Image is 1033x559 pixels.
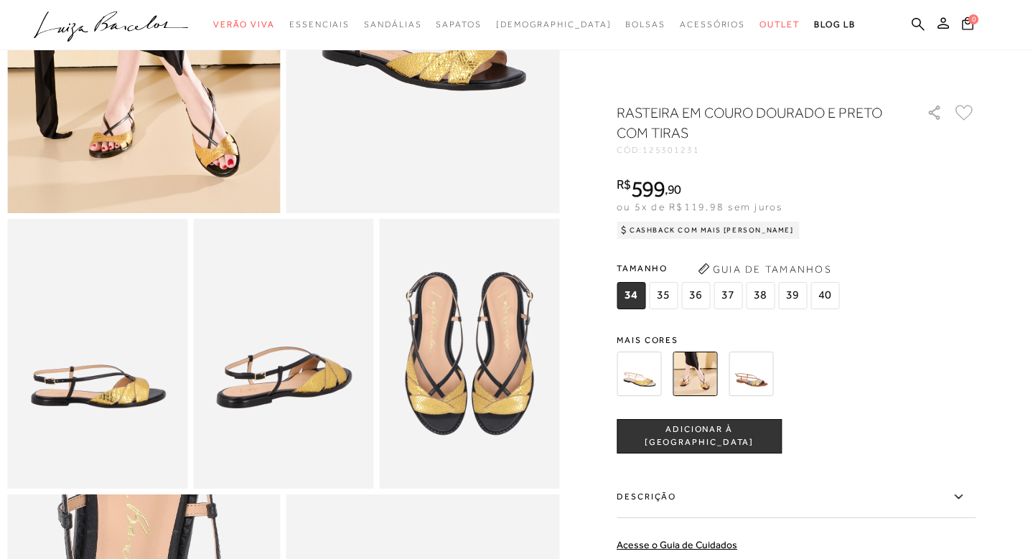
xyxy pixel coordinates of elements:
[746,282,775,309] span: 38
[681,282,710,309] span: 36
[364,19,421,29] span: Sandálias
[289,11,350,38] a: noSubCategoriesText
[7,219,187,489] img: image
[642,145,700,155] span: 125301231
[714,282,742,309] span: 37
[814,11,856,38] a: BLOG LB
[625,11,665,38] a: noSubCategoriesText
[814,19,856,29] span: BLOG LB
[680,11,745,38] a: noSubCategoriesText
[625,19,665,29] span: Bolsas
[436,11,481,38] a: noSubCategoriesText
[668,182,681,197] span: 90
[617,178,631,191] i: R$
[496,19,612,29] span: [DEMOGRAPHIC_DATA]
[364,11,421,38] a: noSubCategoriesText
[617,419,782,454] button: ADICIONAR À [GEOGRAPHIC_DATA]
[617,476,976,518] label: Descrição
[810,282,839,309] span: 40
[617,146,904,154] div: CÓD:
[617,103,886,143] h1: RASTEIRA EM COURO DOURADO E PRETO COM TIRAS
[617,201,782,212] span: ou 5x de R$119,98 sem juros
[617,258,843,279] span: Tamanho
[617,423,781,448] span: ADICIONAR À [GEOGRAPHIC_DATA]
[289,19,350,29] span: Essenciais
[193,219,373,489] img: image
[617,539,737,550] a: Acesse o Guia de Cuidados
[617,222,800,239] div: Cashback com Mais [PERSON_NAME]
[665,183,681,196] i: ,
[617,352,661,396] img: RASTEIRA EM COURO DOURADO E OFF WHITE COM TIRAS
[213,19,275,29] span: Verão Viva
[496,11,612,38] a: noSubCategoriesText
[631,176,665,202] span: 599
[693,258,836,281] button: Guia de Tamanhos
[958,16,978,35] button: 0
[778,282,807,309] span: 39
[759,11,800,38] a: noSubCategoriesText
[436,19,481,29] span: Sapatos
[680,19,745,29] span: Acessórios
[729,352,773,396] img: RASTEIRA EM COURO MULTICOLOR COM TIRAS
[379,219,559,489] img: image
[213,11,275,38] a: noSubCategoriesText
[649,282,678,309] span: 35
[968,14,978,24] span: 0
[617,282,645,309] span: 34
[617,336,976,344] span: Mais cores
[759,19,800,29] span: Outlet
[673,352,717,396] img: RASTEIRA EM COURO DOURADO E PRETO COM TIRAS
